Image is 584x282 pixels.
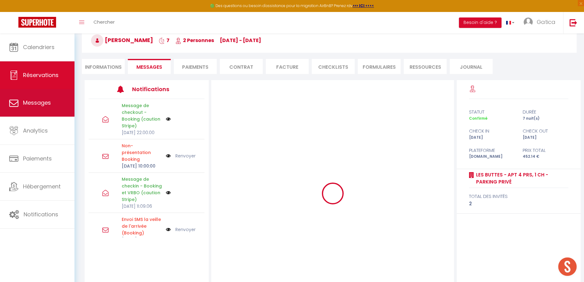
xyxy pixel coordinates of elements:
div: 452.14 € [519,154,572,160]
span: Paiements [23,155,52,162]
li: Journal [450,59,493,74]
span: Notifications [24,211,58,218]
span: Réservations [23,71,59,79]
a: Chercher [89,12,119,33]
div: Ouvrir le chat [558,257,577,276]
img: NO IMAGE [166,153,171,159]
span: Messages [23,99,51,106]
div: [DATE] [519,135,572,141]
div: check in [465,127,519,135]
li: Ressources [404,59,447,74]
img: NO IMAGE [166,190,171,195]
span: Gatica [537,18,555,26]
a: Les Buttes - Apt 4 Prs, 1 ch - Parking privé [474,171,568,186]
li: CHECKLISTS [312,59,355,74]
a: ... Gatica [519,12,563,33]
div: statut [465,108,519,116]
div: 7 nuit(s) [519,116,572,122]
span: Calendriers [23,43,55,51]
li: Informations [82,59,125,74]
li: Contrat [220,59,263,74]
span: Hébergement [23,183,61,190]
span: Confirmé [469,116,487,121]
img: NO IMAGE [166,226,171,233]
a: >>> ICI <<<< [353,3,374,8]
p: [DATE] 22:00:00 [122,129,162,136]
div: Prix total [519,147,572,154]
span: [DATE] - [DATE] [220,37,261,44]
p: Motif d'échec d'envoi [122,142,162,163]
span: Analytics [23,127,48,134]
span: [PERSON_NAME] [91,36,153,44]
span: 2 Personnes [175,37,214,44]
p: Motif d'échec d'envoi [122,216,162,236]
button: Besoin d'aide ? [459,17,502,28]
li: FORMULAIRES [358,59,401,74]
li: Paiements [174,59,217,74]
span: Chercher [94,19,115,25]
p: Message de checkin - Booking et VRBO (caution Stripe) [122,176,162,203]
img: Super Booking [18,17,56,28]
p: Message de checkout - Booking (caution Stripe) [122,102,162,129]
div: Plateforme [465,147,519,154]
img: NO IMAGE [166,117,171,122]
li: Facture [266,59,309,74]
a: Renvoyer [175,226,196,233]
img: logout [570,19,577,26]
span: Messages [136,64,162,71]
div: [DOMAIN_NAME] [465,154,519,160]
span: 7 [159,37,170,44]
p: [DATE] 11:09:06 [122,203,162,210]
h3: Notifications [132,82,181,96]
p: [DATE] 19:53:58 [122,236,162,243]
div: [DATE] [465,135,519,141]
p: [DATE] 10:00:00 [122,163,162,169]
img: ... [524,17,533,27]
a: Renvoyer [175,153,196,159]
div: durée [519,108,572,116]
div: total des invités [469,193,568,200]
div: 2 [469,200,568,207]
div: check out [519,127,572,135]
